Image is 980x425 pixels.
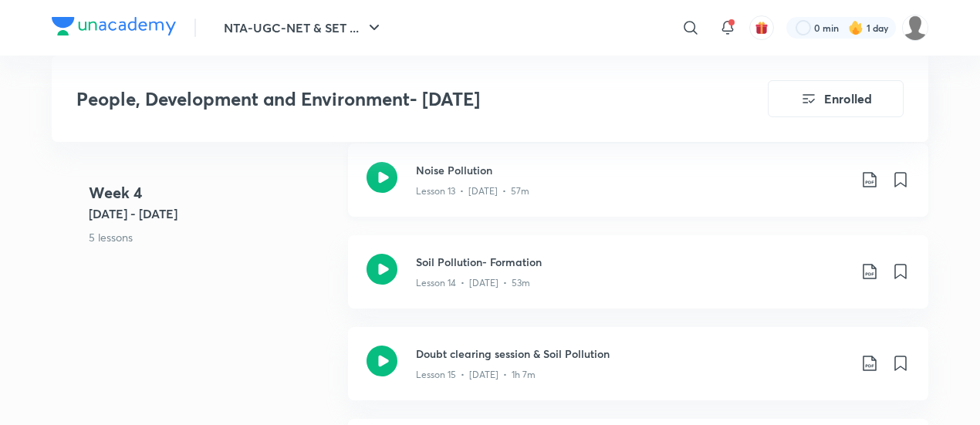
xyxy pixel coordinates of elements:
[768,80,904,117] button: Enrolled
[89,181,336,204] h4: Week 4
[76,88,681,110] h3: People, Development and Environment- [DATE]
[348,327,928,419] a: Doubt clearing session & Soil PollutionLesson 15 • [DATE] • 1h 7m
[416,368,536,382] p: Lesson 15 • [DATE] • 1h 7m
[416,346,848,362] h3: Doubt clearing session & Soil Pollution
[89,204,336,223] h5: [DATE] - [DATE]
[749,15,774,40] button: avatar
[52,17,176,39] a: Company Logo
[348,143,928,235] a: Noise PollutionLesson 13 • [DATE] • 57m
[215,12,393,43] button: NTA-UGC-NET & SET ...
[416,254,848,270] h3: Soil Pollution- Formation
[848,20,863,35] img: streak
[52,17,176,35] img: Company Logo
[416,184,529,198] p: Lesson 13 • [DATE] • 57m
[755,21,769,35] img: avatar
[902,15,928,41] img: Baani khurana
[348,235,928,327] a: Soil Pollution- FormationLesson 14 • [DATE] • 53m
[416,162,848,178] h3: Noise Pollution
[416,276,530,290] p: Lesson 14 • [DATE] • 53m
[89,229,336,245] p: 5 lessons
